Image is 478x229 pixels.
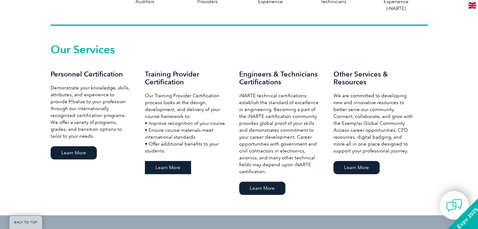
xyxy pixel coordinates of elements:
[51,45,428,55] h2: Our Services
[239,92,321,175] p: iNARTE technical certifications establish the standard of excellence in engineering. Becoming a p...
[333,70,415,86] h3: Other Services & Resources
[145,92,227,154] p: Our Training Provider Certification process looks at the design, development, and delivery of you...
[51,146,97,159] a: Learn More
[468,3,476,8] img: en
[446,198,462,213] img: contact-chat.png
[333,92,415,154] p: We are committed to developing new and innovative resources to better serve our community. Connec...
[9,216,42,229] a: BACK TO TOP
[51,84,132,140] p: Demonstrate your knowledge, skills, attributes, and experience to provide value to your professi...
[145,70,227,86] h3: Training Provider Certification
[239,70,321,86] h3: Engineers & Technicians Certifications
[145,161,191,174] a: Learn More
[239,182,285,195] a: Learn More
[333,161,380,174] a: Learn More
[51,70,132,78] h3: Personnel Certification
